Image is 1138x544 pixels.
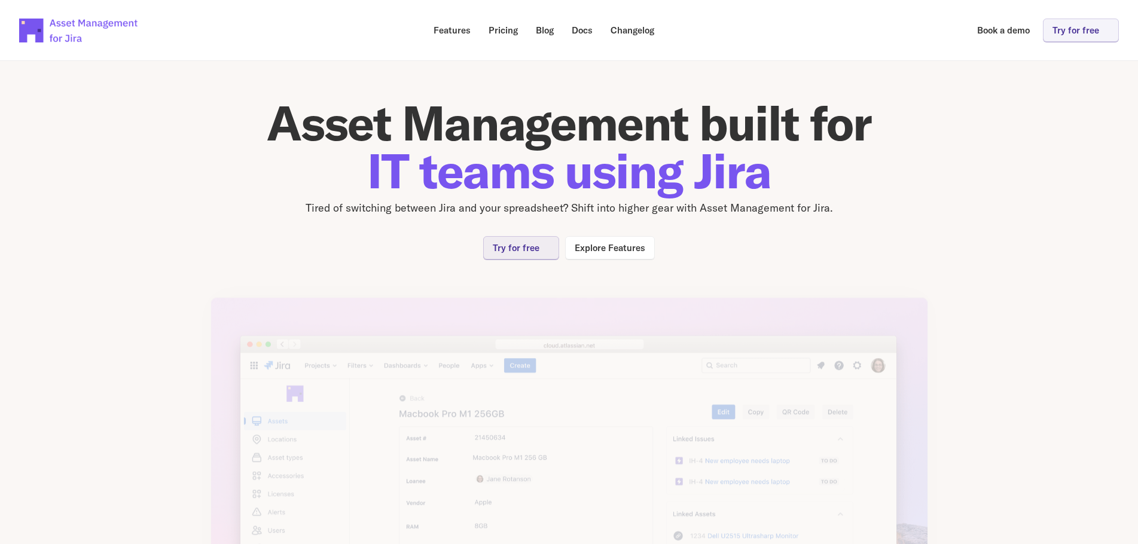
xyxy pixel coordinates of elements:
[1043,19,1119,42] a: Try for free
[563,19,601,42] a: Docs
[575,243,645,252] p: Explore Features
[602,19,663,42] a: Changelog
[611,26,654,35] p: Changelog
[565,236,655,259] a: Explore Features
[434,26,471,35] p: Features
[536,26,554,35] p: Blog
[969,19,1038,42] a: Book a demo
[977,26,1030,35] p: Book a demo
[527,19,562,42] a: Blog
[483,236,559,259] a: Try for free
[210,200,928,217] p: Tired of switching between Jira and your spreadsheet? Shift into higher gear with Asset Managemen...
[210,99,928,195] h1: Asset Management built for
[493,243,539,252] p: Try for free
[480,19,526,42] a: Pricing
[489,26,518,35] p: Pricing
[425,19,479,42] a: Features
[367,140,771,201] span: IT teams using Jira
[572,26,593,35] p: Docs
[1052,26,1099,35] p: Try for free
